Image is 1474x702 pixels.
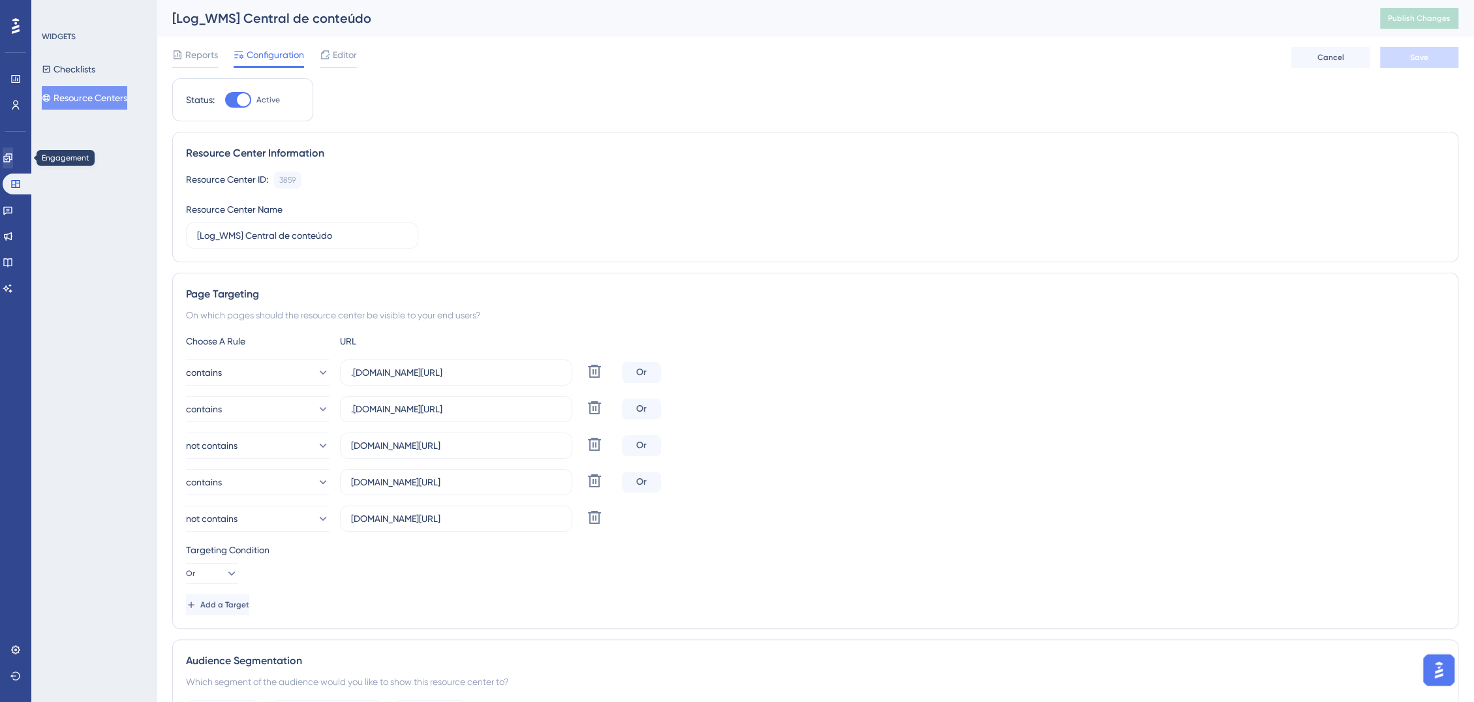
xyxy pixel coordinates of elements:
span: Active [256,95,280,105]
button: Resource Centers [42,86,127,110]
div: Which segment of the audience would you like to show this resource center to? [186,674,1445,690]
span: Or [186,568,195,579]
button: Publish Changes [1380,8,1458,29]
button: not contains [186,433,330,459]
input: yourwebsite.com/path [351,438,561,453]
span: Editor [333,47,357,63]
span: contains [186,365,222,380]
div: Status: [186,92,215,108]
div: Or [622,472,661,493]
div: Targeting Condition [186,542,1445,558]
div: Or [622,435,661,456]
div: Or [622,399,661,420]
span: Cancel [1317,52,1344,63]
div: Page Targeting [186,286,1445,302]
input: Type your Resource Center name [197,228,407,243]
button: Save [1380,47,1458,68]
div: [Log_WMS] Central de conteúdo [172,9,1347,27]
span: Publish Changes [1388,13,1451,23]
iframe: UserGuiding AI Assistant Launcher [1419,650,1458,690]
button: contains [186,469,330,495]
span: Reports [185,47,218,63]
input: yourwebsite.com/path [351,511,561,526]
button: not contains [186,506,330,532]
button: contains [186,396,330,422]
button: Cancel [1291,47,1370,68]
div: URL [340,333,484,349]
span: contains [186,474,222,490]
div: Choose A Rule [186,333,330,349]
input: yourwebsite.com/path [351,475,561,489]
button: Checklists [42,57,95,81]
span: Add a Target [200,600,249,610]
span: Save [1410,52,1428,63]
div: Resource Center Information [186,145,1445,161]
input: yourwebsite.com/path [351,365,561,380]
span: not contains [186,438,238,453]
div: Audience Segmentation [186,653,1445,669]
input: yourwebsite.com/path [351,402,561,416]
div: Resource Center Name [186,202,283,217]
span: not contains [186,511,238,526]
span: contains [186,401,222,417]
button: Add a Target [186,594,249,615]
div: Resource Center ID: [186,172,268,189]
div: WIDGETS [42,31,76,42]
button: contains [186,359,330,386]
div: On which pages should the resource center be visible to your end users? [186,307,1445,323]
span: Configuration [247,47,304,63]
div: Or [622,362,661,383]
div: 3859 [279,175,296,185]
button: Or [186,563,238,584]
